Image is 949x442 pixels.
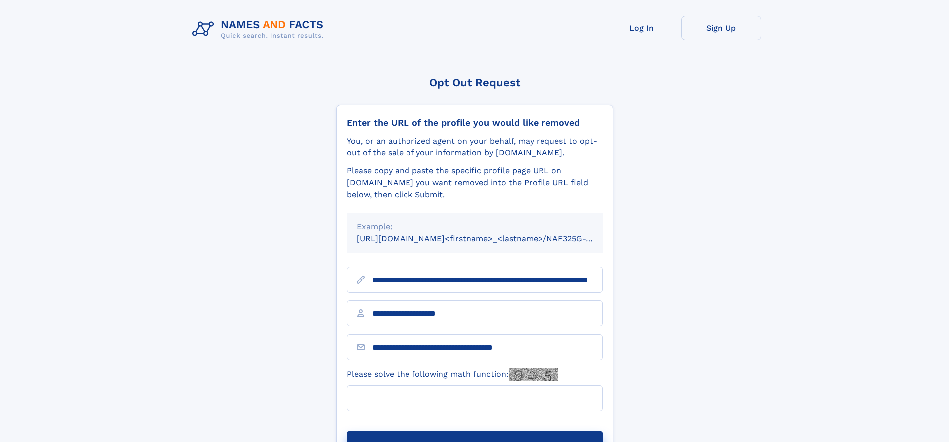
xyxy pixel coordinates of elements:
small: [URL][DOMAIN_NAME]<firstname>_<lastname>/NAF325G-xxxxxxxx [357,234,622,243]
img: Logo Names and Facts [188,16,332,43]
label: Please solve the following math function: [347,368,558,381]
div: Enter the URL of the profile you would like removed [347,117,603,128]
div: You, or an authorized agent on your behalf, may request to opt-out of the sale of your informatio... [347,135,603,159]
div: Opt Out Request [336,76,613,89]
a: Log In [602,16,681,40]
a: Sign Up [681,16,761,40]
div: Example: [357,221,593,233]
div: Please copy and paste the specific profile page URL on [DOMAIN_NAME] you want removed into the Pr... [347,165,603,201]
